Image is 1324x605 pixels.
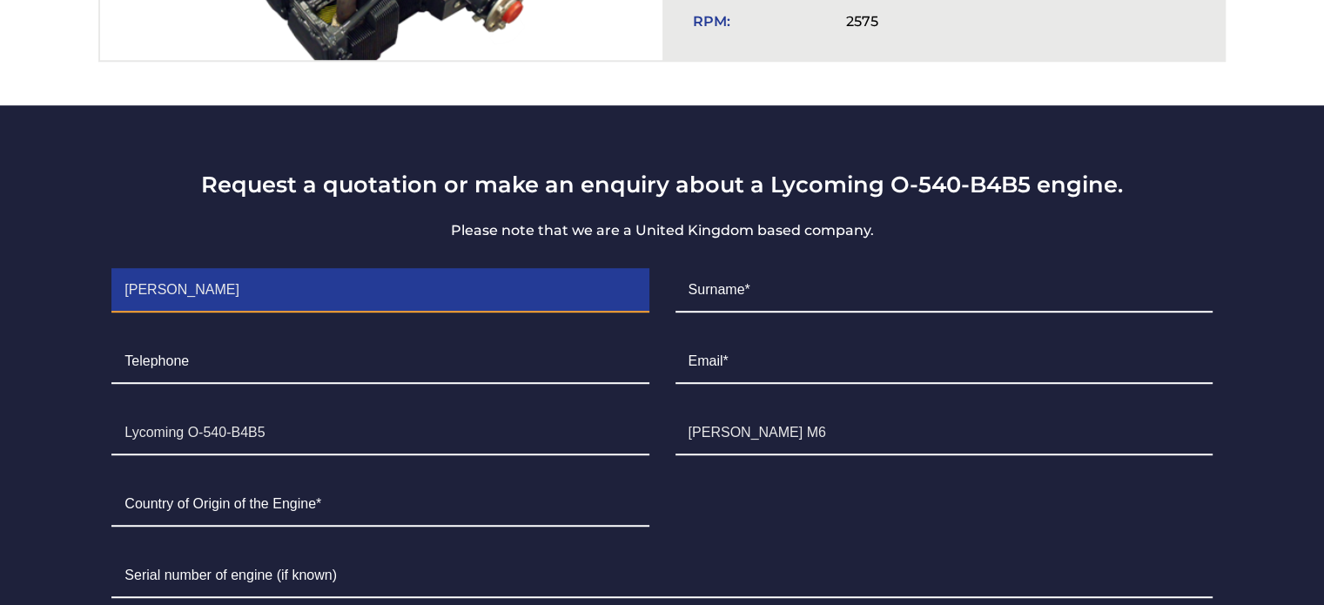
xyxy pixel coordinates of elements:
[98,220,1225,241] p: Please note that we are a United Kingdom based company.
[111,340,649,384] input: Telephone
[675,340,1213,384] input: Email*
[684,4,837,38] td: RPM:
[675,269,1213,313] input: Surname*
[675,412,1213,455] input: Aircraft
[111,269,649,313] input: First Name*
[111,483,649,527] input: Country of Origin of the Engine*
[111,555,1212,598] input: Serial number of engine (if known)
[98,171,1225,198] h3: Request a quotation or make an enquiry about a Lycoming O-540-B4B5 engine.
[837,4,1118,38] td: 2575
